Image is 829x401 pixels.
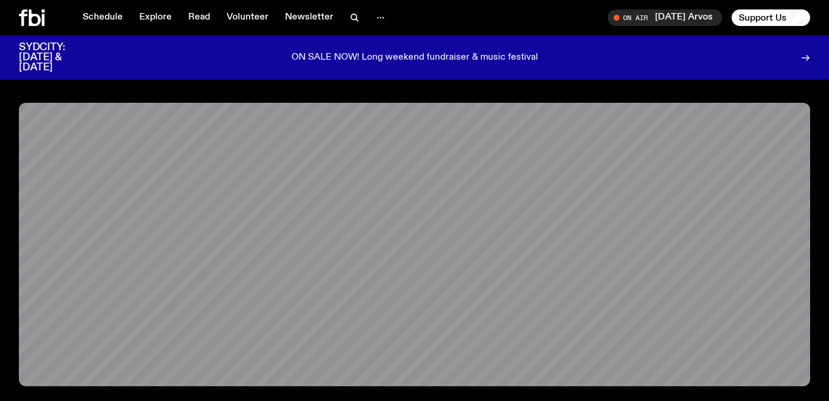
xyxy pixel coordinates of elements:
button: On Air[DATE] Arvos [608,9,722,26]
p: ON SALE NOW! Long weekend fundraiser & music festival [291,53,538,63]
h3: SYDCITY: [DATE] & [DATE] [19,43,94,73]
a: Volunteer [219,9,276,26]
a: Schedule [76,9,130,26]
a: Read [181,9,217,26]
button: Support Us [732,9,810,26]
span: Support Us [739,12,787,23]
a: Newsletter [278,9,340,26]
a: Explore [132,9,179,26]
